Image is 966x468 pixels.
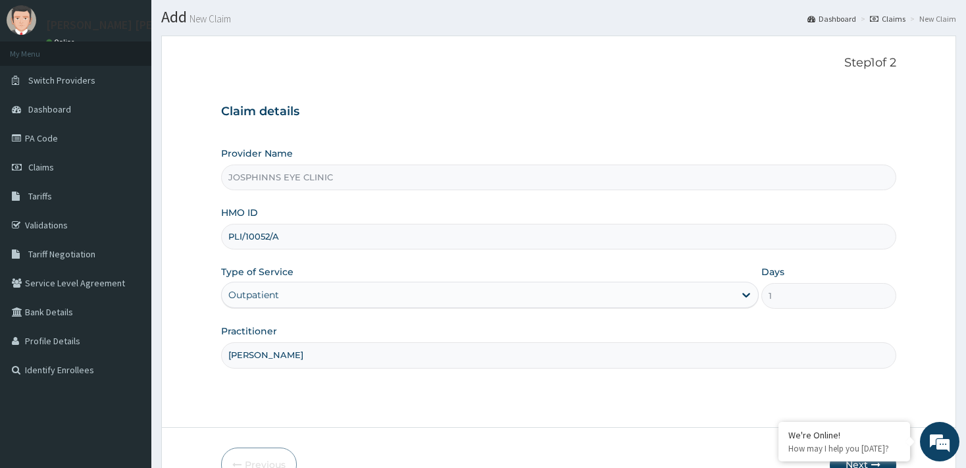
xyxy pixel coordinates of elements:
[807,13,856,24] a: Dashboard
[221,224,896,249] input: Enter HMO ID
[221,105,896,119] h3: Claim details
[7,5,36,35] img: User Image
[28,248,95,260] span: Tariff Negotiation
[161,9,956,26] h1: Add
[76,146,182,279] span: We're online!
[221,56,896,70] p: Step 1 of 2
[221,265,293,278] label: Type of Service
[46,38,78,47] a: Online
[28,103,71,115] span: Dashboard
[24,66,53,99] img: d_794563401_company_1708531726252_794563401
[761,265,784,278] label: Days
[870,13,905,24] a: Claims
[221,342,896,368] input: Enter Name
[221,147,293,160] label: Provider Name
[907,13,956,24] li: New Claim
[68,74,221,91] div: Chat with us now
[7,321,251,367] textarea: Type your message and hit 'Enter'
[788,443,900,454] p: How may I help you today?
[28,161,54,173] span: Claims
[187,14,231,24] small: New Claim
[228,288,279,301] div: Outpatient
[221,206,258,219] label: HMO ID
[28,74,95,86] span: Switch Providers
[216,7,247,38] div: Minimize live chat window
[46,19,221,31] p: [PERSON_NAME] [PERSON_NAME]
[28,190,52,202] span: Tariffs
[788,429,900,441] div: We're Online!
[221,325,277,338] label: Practitioner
